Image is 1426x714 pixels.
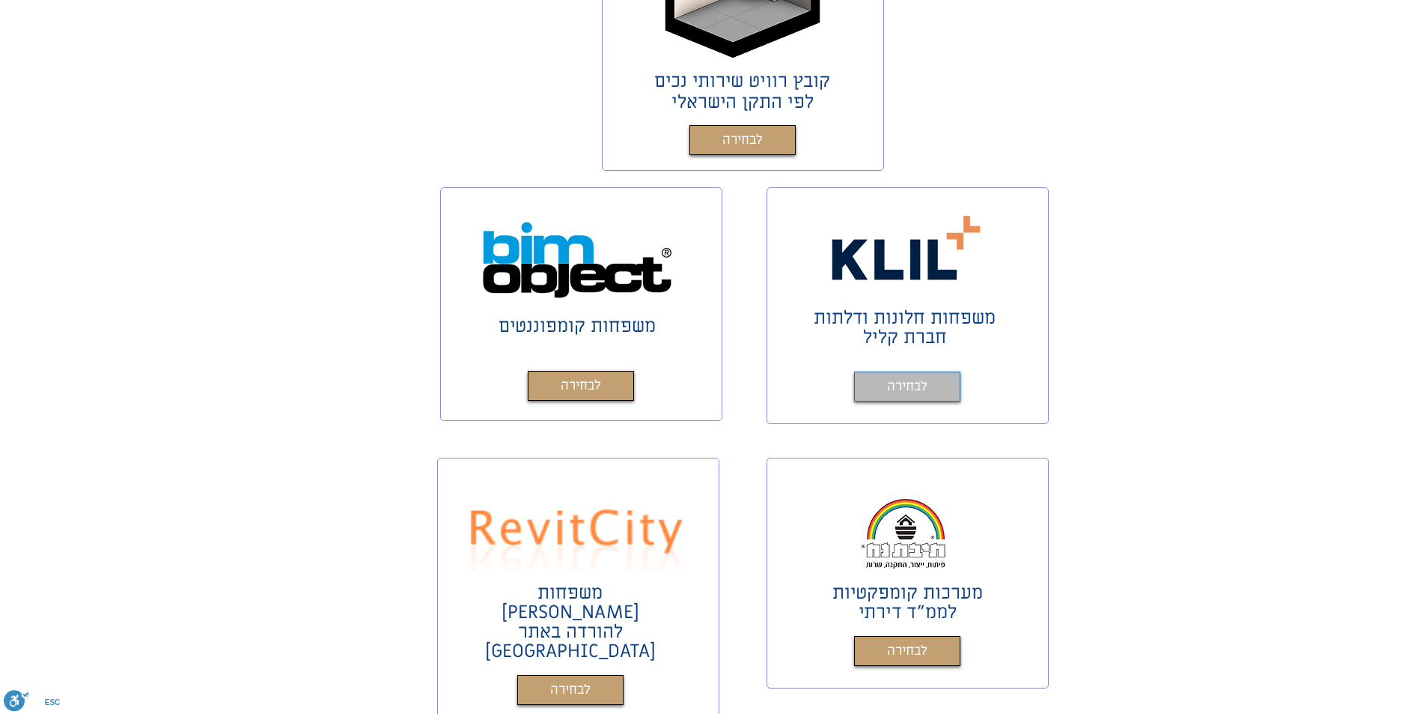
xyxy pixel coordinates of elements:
span: לבחירה [561,375,601,397]
span: חברת קליל [863,325,947,350]
span: משפחות חלונות ודלתות [814,306,996,330]
span: לבחירה [887,376,927,398]
a: לבחירה [689,125,796,155]
img: קליל משפחות רוויט בחינם [824,208,990,287]
span: לבחירה [722,130,763,151]
span: משפחות [PERSON_NAME] להורדה באתר [GEOGRAPHIC_DATA] [485,581,656,664]
a: לבחירה [854,372,960,402]
a: משפחות קומפוננטים [499,314,656,339]
span: מערכות קומפקטיות לממ"ד דירתי [832,581,983,625]
span: לפי התקן הישראלי [671,90,814,115]
img: Bim object משפחות רוויט בחינם [482,221,672,300]
span: לבחירה [887,641,927,662]
img: Revit city משפחות רוויט בחינם [465,492,689,571]
a: לבחירה [528,371,634,401]
a: לבחירה [854,636,960,666]
span: קובץ רוויט שירותי נכים [654,69,830,94]
span: לבחירה [550,680,591,701]
img: תיבת נח משפחות רוויט בחינם [852,492,958,571]
a: לבחירה [517,675,624,705]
